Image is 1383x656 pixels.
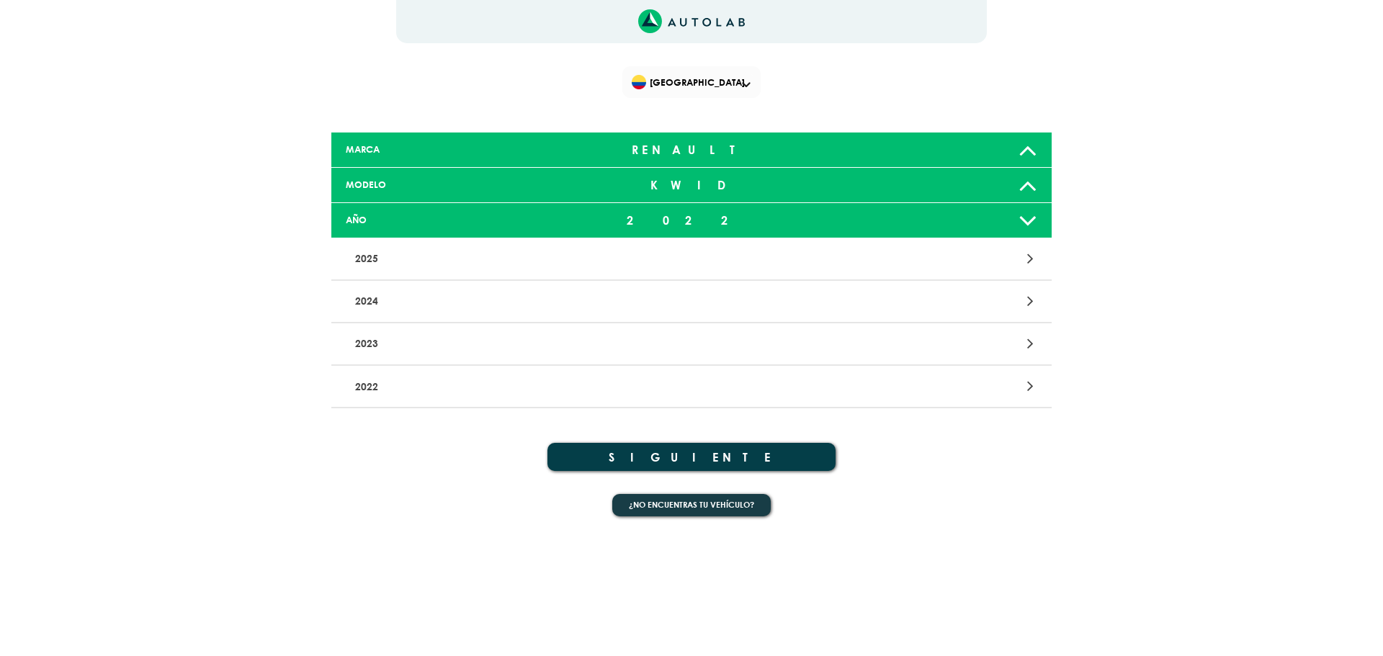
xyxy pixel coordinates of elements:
[573,206,810,235] div: 2022
[638,14,746,27] a: Link al sitio de autolab
[573,171,810,199] div: KWID
[335,178,573,192] div: MODELO
[622,66,761,98] div: Flag of COLOMBIA[GEOGRAPHIC_DATA]
[632,72,755,92] span: [GEOGRAPHIC_DATA]
[349,331,798,357] p: 2023
[349,246,798,272] p: 2025
[349,373,798,400] p: 2022
[331,168,1052,203] a: MODELO KWID
[349,288,798,315] p: 2024
[612,494,771,516] button: ¿No encuentras tu vehículo?
[547,443,836,471] button: SIGUIENTE
[632,75,646,89] img: Flag of COLOMBIA
[335,213,573,227] div: AÑO
[331,132,1052,168] a: MARCA RENAULT
[335,143,573,156] div: MARCA
[331,203,1052,238] a: AÑO 2022
[573,135,810,164] div: RENAULT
